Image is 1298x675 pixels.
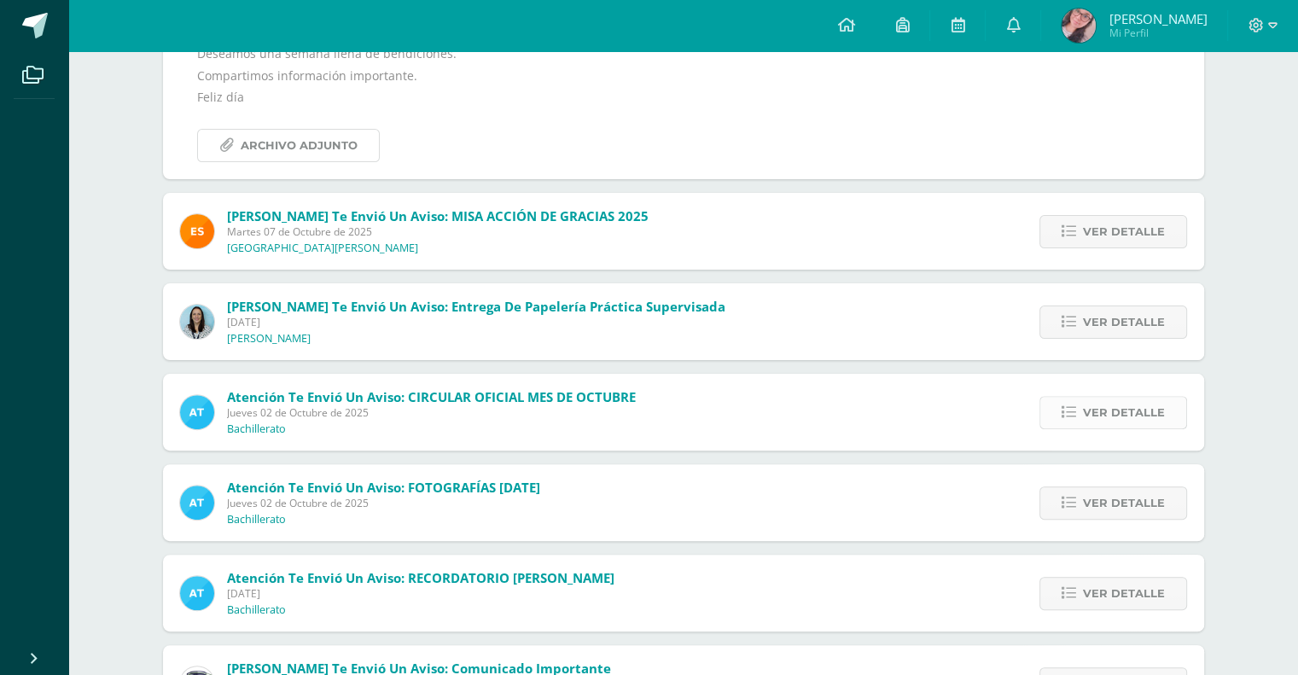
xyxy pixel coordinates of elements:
[197,129,380,162] a: Archivo Adjunto
[1109,26,1207,40] span: Mi Perfil
[180,576,214,610] img: 9fc725f787f6a993fc92a288b7a8b70c.png
[180,214,214,248] img: 4ba0fbdb24318f1bbd103ebd070f4524.png
[227,332,311,346] p: [PERSON_NAME]
[1083,487,1165,519] span: Ver detalle
[1083,578,1165,609] span: Ver detalle
[227,207,649,224] span: [PERSON_NAME] te envió un aviso: MISA ACCIÓN DE GRACIAS 2025
[227,241,418,255] p: [GEOGRAPHIC_DATA][PERSON_NAME]
[227,298,725,315] span: [PERSON_NAME] te envió un aviso: Entrega de papelería Práctica Supervisada
[227,513,286,527] p: Bachillerato
[227,224,649,239] span: Martes 07 de Octubre de 2025
[180,395,214,429] img: 9fc725f787f6a993fc92a288b7a8b70c.png
[1109,10,1207,27] span: [PERSON_NAME]
[227,315,725,329] span: [DATE]
[241,130,358,161] span: Archivo Adjunto
[227,388,636,405] span: Atención te envió un aviso: CIRCULAR OFICIAL MES DE OCTUBRE
[1083,397,1165,428] span: Ver detalle
[227,496,540,510] span: Jueves 02 de Octubre de 2025
[1083,216,1165,247] span: Ver detalle
[227,405,636,420] span: Jueves 02 de Octubre de 2025
[227,586,614,601] span: [DATE]
[227,569,614,586] span: Atención te envió un aviso: RECORDATORIO [PERSON_NAME]
[227,479,540,496] span: Atención te envió un aviso: FOTOGRAFÍAS [DATE]
[180,305,214,339] img: aed16db0a88ebd6752f21681ad1200a1.png
[227,603,286,617] p: Bachillerato
[197,21,1170,162] div: Estimados padres de familia, Deseamos una semana llena de bendiciones. Compartimos información im...
[1083,306,1165,338] span: Ver detalle
[1062,9,1096,43] img: 68642f86798724fb740e2545e3872e94.png
[227,422,286,436] p: Bachillerato
[180,486,214,520] img: 9fc725f787f6a993fc92a288b7a8b70c.png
